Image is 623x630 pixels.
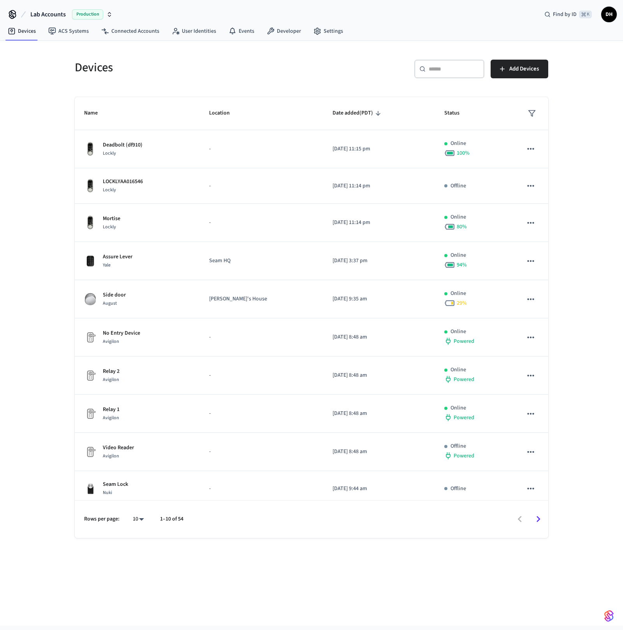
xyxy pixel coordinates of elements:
[103,444,134,452] p: Video Reader
[538,7,598,21] div: Find by ID⌘ K
[209,145,314,153] p: -
[103,367,120,376] p: Relay 2
[333,333,426,341] p: [DATE] 8:48 am
[529,510,547,528] button: Go to next page
[84,408,97,420] img: Placeholder Lock Image
[451,213,466,221] p: Online
[333,371,426,379] p: [DATE] 8:48 am
[103,215,120,223] p: Mortise
[103,329,140,337] p: No Entry Device
[84,331,97,344] img: Placeholder Lock Image
[333,409,426,418] p: [DATE] 8:48 am
[451,251,466,259] p: Online
[103,480,128,489] p: Seam Lock
[209,448,314,456] p: -
[307,24,349,38] a: Settings
[333,219,426,227] p: [DATE] 11:14 pm
[451,404,466,412] p: Online
[165,24,222,38] a: User Identities
[103,150,116,157] span: Lockly
[457,261,467,269] span: 94 %
[30,10,66,19] span: Lab Accounts
[209,219,314,227] p: -
[602,7,616,21] span: DH
[454,337,474,345] span: Powered
[209,371,314,379] p: -
[103,489,112,496] span: Nuki
[457,223,467,231] span: 80 %
[260,24,307,38] a: Developer
[333,448,426,456] p: [DATE] 8:48 am
[454,414,474,422] span: Powered
[103,224,116,230] span: Lockly
[333,485,426,493] p: [DATE] 9:44 am
[579,11,592,18] span: ⌘ K
[84,215,97,230] img: Lockly Vision Lock, Front
[209,295,314,303] p: [PERSON_NAME]'s House
[451,139,466,148] p: Online
[333,295,426,303] p: [DATE] 9:35 am
[84,515,120,523] p: Rows per page:
[454,452,474,460] span: Powered
[42,24,95,38] a: ACS Systems
[103,415,119,421] span: Avigilon
[209,485,314,493] p: -
[553,11,577,18] span: Find by ID
[95,24,165,38] a: Connected Accounts
[84,446,97,458] img: Placeholder Lock Image
[601,7,617,22] button: DH
[451,485,466,493] p: Offline
[209,333,314,341] p: -
[84,107,108,119] span: Name
[103,262,111,268] span: Yale
[209,107,240,119] span: Location
[451,289,466,298] p: Online
[451,366,466,374] p: Online
[451,182,466,190] p: Offline
[333,182,426,190] p: [DATE] 11:14 pm
[84,293,97,305] img: August Smart Lock (AUG-SL03-C02-S03)
[160,515,183,523] p: 1–10 of 54
[84,141,97,156] img: Lockly Vision Lock, Front
[103,253,132,261] p: Assure Lever
[222,24,260,38] a: Events
[444,107,470,119] span: Status
[103,376,119,383] span: Avigilon
[84,482,97,495] img: Nuki Smart Lock 3.0 Pro Black, Front
[2,24,42,38] a: Devices
[209,182,314,190] p: -
[103,187,116,193] span: Lockly
[75,97,548,506] table: sticky table
[457,149,470,157] span: 100 %
[333,257,426,265] p: [DATE] 3:37 pm
[333,107,383,119] span: Date added(PDT)
[72,9,103,19] span: Production
[103,178,143,186] p: LOCKLYAA016546
[451,328,466,336] p: Online
[103,338,119,345] span: Avigilon
[84,255,97,267] img: Yale Smart Lock
[457,299,467,307] span: 29 %
[103,453,119,459] span: Avigilon
[604,610,614,622] img: SeamLogoGradient.69752ec5.svg
[209,409,314,418] p: -
[84,369,97,382] img: Placeholder Lock Image
[103,406,120,414] p: Relay 1
[103,141,143,149] p: Deadbolt (df910)
[333,145,426,153] p: [DATE] 11:15 pm
[509,64,539,74] span: Add Devices
[209,257,314,265] p: Seam HQ
[103,291,126,299] p: Side door
[103,300,117,307] span: August
[75,60,307,76] h5: Devices
[84,178,97,193] img: Lockly Vision Lock, Front
[491,60,548,78] button: Add Devices
[454,376,474,383] span: Powered
[129,514,148,525] div: 10
[451,442,466,450] p: Offline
